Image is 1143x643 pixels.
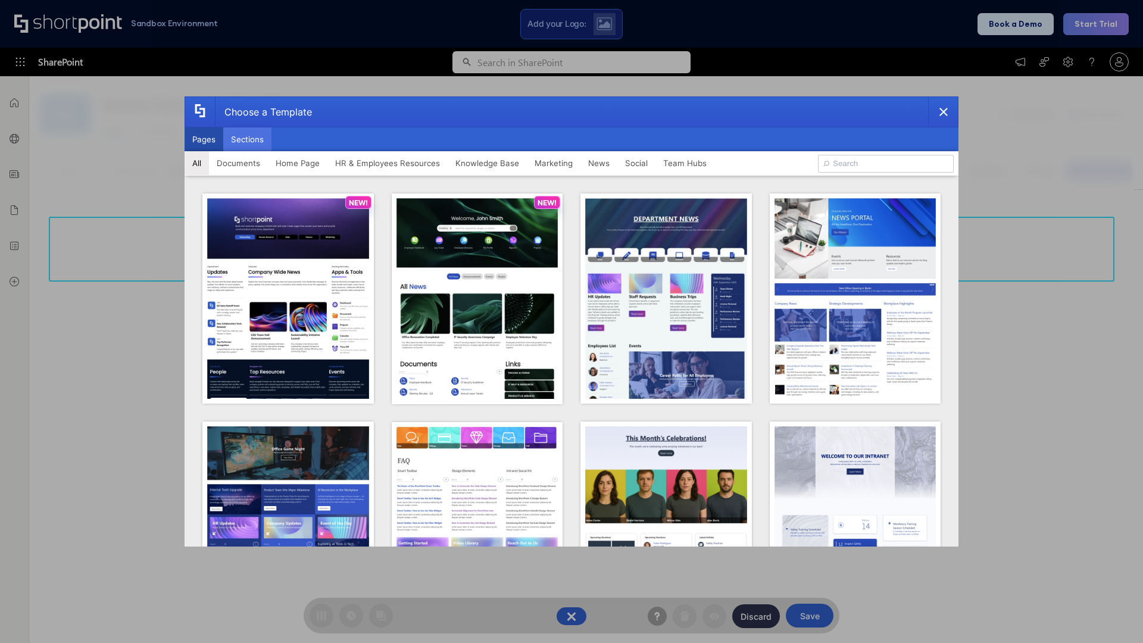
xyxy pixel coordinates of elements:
[818,155,954,173] input: Search
[1083,586,1143,643] iframe: Chat Widget
[617,151,655,175] button: Social
[209,151,268,175] button: Documents
[448,151,527,175] button: Knowledge Base
[349,198,368,207] p: NEW!
[327,151,448,175] button: HR & Employees Resources
[580,151,617,175] button: News
[185,127,223,151] button: Pages
[215,97,312,127] div: Choose a Template
[185,151,209,175] button: All
[527,151,580,175] button: Marketing
[538,198,557,207] p: NEW!
[185,96,958,547] div: template selector
[655,151,714,175] button: Team Hubs
[223,127,271,151] button: Sections
[268,151,327,175] button: Home Page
